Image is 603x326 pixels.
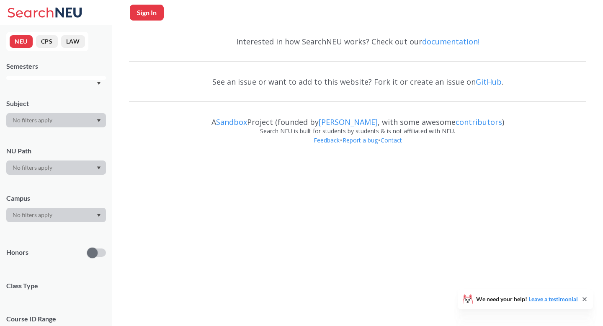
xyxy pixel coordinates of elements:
[216,117,247,127] a: Sandbox
[6,99,106,108] div: Subject
[61,35,85,48] button: LAW
[342,136,378,144] a: Report a bug
[476,77,502,87] a: GitHub
[6,208,106,222] div: Dropdown arrow
[36,35,58,48] button: CPS
[380,136,402,144] a: Contact
[319,117,378,127] a: [PERSON_NAME]
[6,314,106,324] p: Course ID Range
[456,117,502,127] a: contributors
[6,62,106,71] div: Semesters
[97,82,101,85] svg: Dropdown arrow
[130,5,164,21] button: Sign In
[6,146,106,155] div: NU Path
[6,113,106,127] div: Dropdown arrow
[422,36,479,47] a: documentation!
[528,295,578,303] a: Leave a testimonial
[129,127,586,136] div: Search NEU is built for students by students & is not affiliated with NEU.
[97,119,101,122] svg: Dropdown arrow
[476,296,578,302] span: We need your help!
[97,214,101,217] svg: Dropdown arrow
[6,281,106,290] span: Class Type
[6,160,106,175] div: Dropdown arrow
[129,110,586,127] div: A Project (founded by , with some awesome )
[129,136,586,158] div: • •
[6,248,28,257] p: Honors
[6,194,106,203] div: Campus
[97,166,101,170] svg: Dropdown arrow
[313,136,340,144] a: Feedback
[129,29,586,54] div: Interested in how SearchNEU works? Check out our
[129,70,586,94] div: See an issue or want to add to this website? Fork it or create an issue on .
[10,35,33,48] button: NEU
